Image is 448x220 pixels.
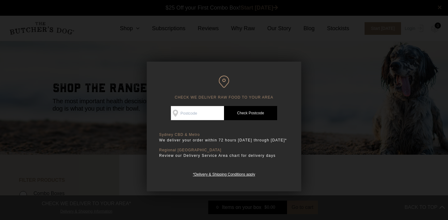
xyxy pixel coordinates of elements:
[159,153,289,159] p: Review our Delivery Service Area chart for delivery days
[171,106,224,120] input: Postcode
[159,137,289,143] p: We deliver your order within 72 hours [DATE] through [DATE]*
[159,148,289,153] p: Regional [GEOGRAPHIC_DATA]
[193,171,255,177] a: *Delivery & Shipping Conditions apply
[159,75,289,100] h6: CHECK WE DELIVER RAW FOOD TO YOUR AREA
[224,106,277,120] a: Check Postcode
[159,132,289,137] p: Sydney CBD & Metro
